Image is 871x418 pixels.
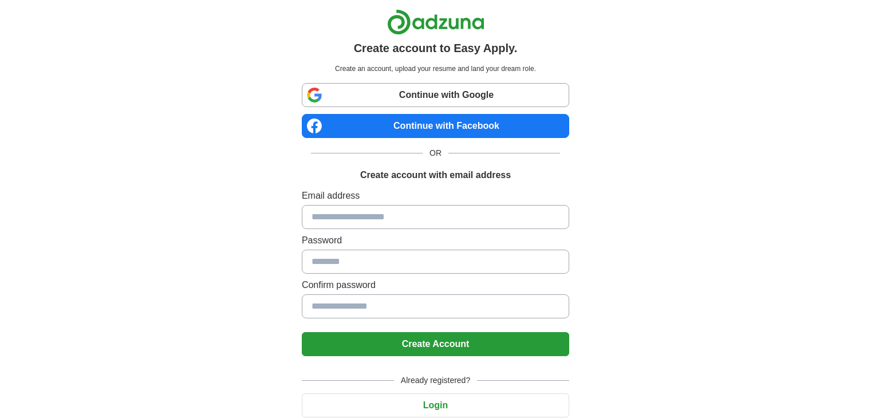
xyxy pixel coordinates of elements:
button: Login [302,393,569,417]
a: Login [302,400,569,410]
label: Confirm password [302,278,569,292]
img: Adzuna logo [387,9,484,35]
button: Create Account [302,332,569,356]
h1: Create account to Easy Apply. [354,40,518,57]
a: Continue with Google [302,83,569,107]
h1: Create account with email address [360,168,511,182]
label: Password [302,234,569,247]
span: OR [423,147,448,159]
span: Already registered? [394,374,477,387]
label: Email address [302,189,569,203]
a: Continue with Facebook [302,114,569,138]
p: Create an account, upload your resume and land your dream role. [304,64,567,74]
